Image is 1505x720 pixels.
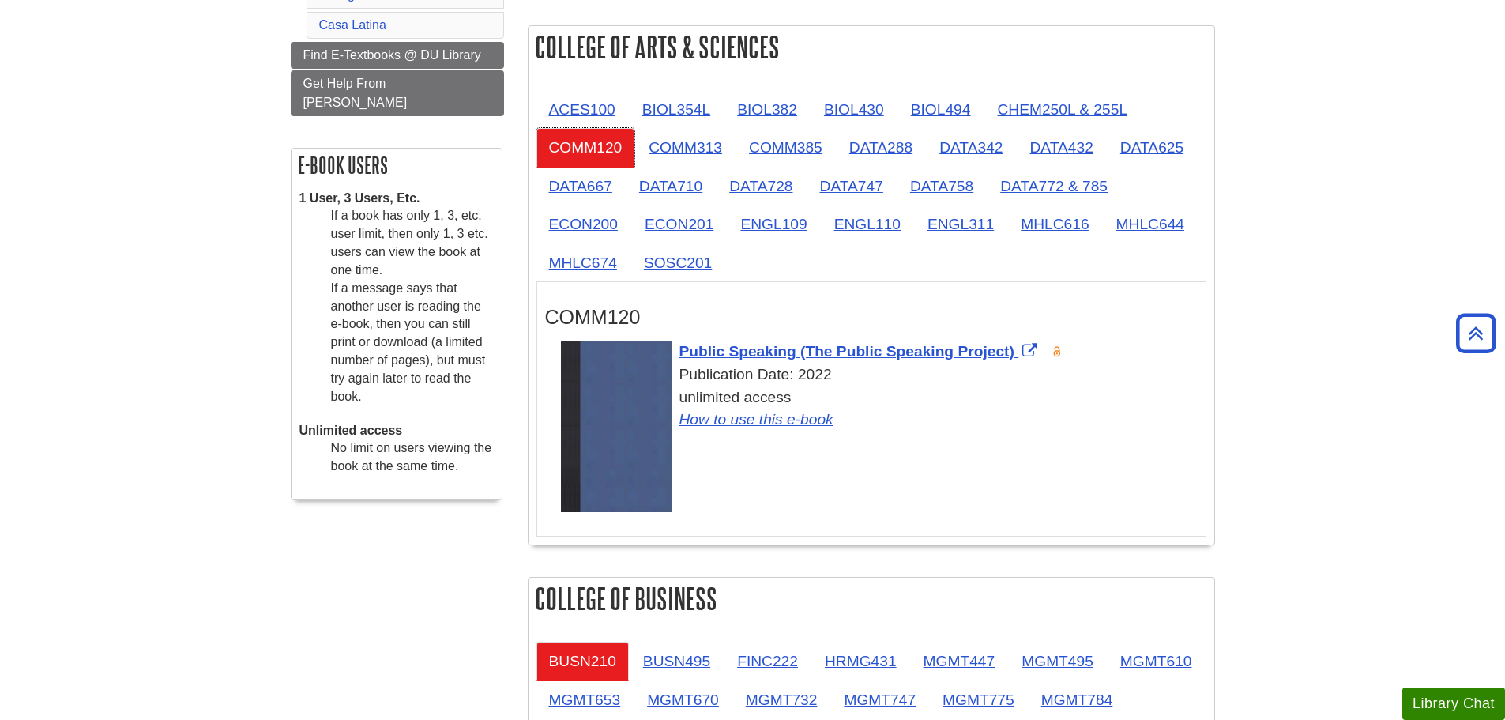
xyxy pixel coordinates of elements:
a: MGMT447 [911,642,1008,680]
a: CHEM250L & 255L [984,90,1140,129]
a: ECON201 [632,205,726,243]
dd: No limit on users viewing the book at the same time. [331,439,494,476]
a: DATA710 [626,167,715,205]
h3: COMM120 [545,306,1198,329]
a: Link opens in new window [679,343,1042,360]
a: Get Help From [PERSON_NAME] [291,70,504,116]
a: ECON200 [536,205,630,243]
h2: College of Business [529,578,1214,620]
a: MGMT670 [634,680,732,719]
a: DATA772 & 785 [988,167,1120,205]
dt: Unlimited access [299,422,494,440]
dt: 1 User, 3 Users, Etc. [299,190,494,208]
a: DATA758 [897,167,986,205]
a: BIOL494 [898,90,984,129]
a: BUSN495 [630,642,723,680]
a: COMM385 [736,128,835,167]
a: How to use this e-book [679,411,833,428]
span: Get Help From [PERSON_NAME] [303,77,408,109]
a: Back to Top [1450,322,1501,344]
a: BIOL430 [811,90,897,129]
button: Library Chat [1402,688,1505,720]
a: DATA667 [536,167,625,205]
a: COMM313 [636,128,735,167]
a: DATA288 [837,128,925,167]
a: ENGL109 [728,205,819,243]
a: MHLC644 [1104,205,1197,243]
a: DATA747 [807,167,896,205]
a: MGMT653 [536,680,634,719]
span: Public Speaking (The Public Speaking Project) [679,343,1014,360]
a: ENGL110 [822,205,913,243]
a: MGMT610 [1108,642,1205,680]
a: BIOL382 [724,90,810,129]
a: BUSN210 [536,642,629,680]
a: Find E-Textbooks @ DU Library [291,42,504,69]
div: Publication Date: 2022 [561,364,1198,386]
a: ACES100 [536,90,628,129]
a: Casa Latina [319,18,386,32]
a: FINC222 [724,642,811,680]
img: Open Access [1052,345,1063,358]
a: DATA728 [717,167,805,205]
a: BIOL354L [630,90,723,129]
a: DATA432 [1017,128,1105,167]
img: Cover Art [561,341,672,512]
dd: If a book has only 1, 3, etc. user limit, then only 1, 3 etc. users can view the book at one time... [331,207,494,405]
h2: College of Arts & Sciences [529,26,1214,68]
a: MGMT784 [1029,680,1126,719]
a: COMM120 [536,128,635,167]
a: MHLC616 [1008,205,1101,243]
span: Find E-Textbooks @ DU Library [303,48,481,62]
a: MGMT495 [1009,642,1106,680]
a: DATA342 [927,128,1015,167]
a: HRMG431 [812,642,909,680]
a: DATA625 [1108,128,1196,167]
a: MGMT747 [831,680,928,719]
a: MGMT732 [733,680,830,719]
a: MGMT775 [930,680,1027,719]
div: unlimited access [561,386,1198,432]
a: ENGL311 [915,205,1006,243]
a: SOSC201 [631,243,724,282]
h2: E-book Users [292,149,502,182]
a: MHLC674 [536,243,630,282]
